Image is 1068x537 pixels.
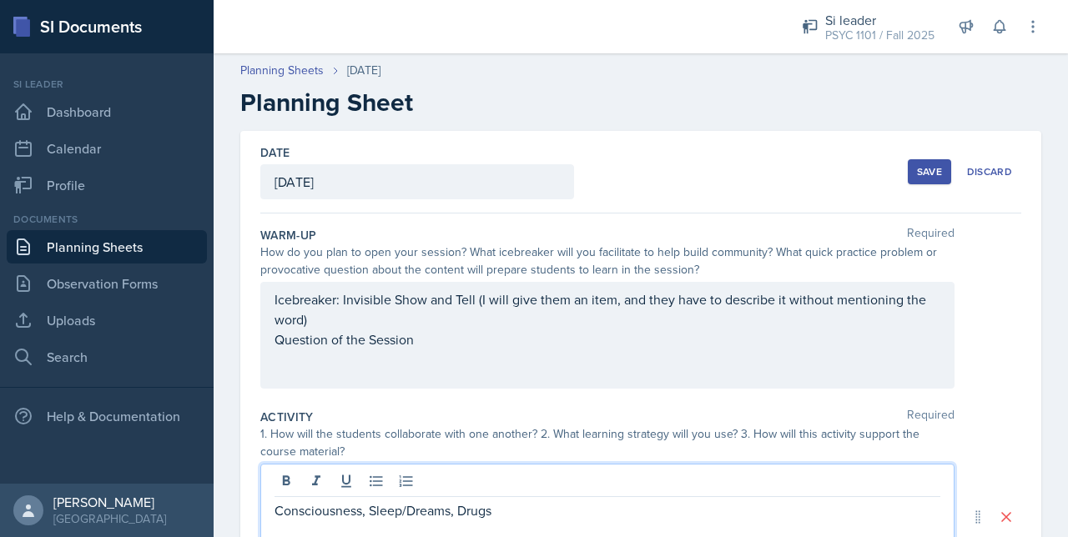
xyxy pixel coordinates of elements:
[53,494,166,510] div: [PERSON_NAME]
[7,168,207,202] a: Profile
[7,95,207,128] a: Dashboard
[917,165,942,178] div: Save
[347,62,380,79] div: [DATE]
[967,165,1012,178] div: Discard
[908,159,951,184] button: Save
[260,144,290,161] label: Date
[7,399,207,433] div: Help & Documentation
[240,88,1041,118] h2: Planning Sheet
[907,227,955,243] span: Required
[7,212,207,227] div: Documents
[260,243,955,279] div: How do you plan to open your session? What icebreaker will you facilitate to help build community...
[275,289,940,329] p: Icebreaker: Invisible Show and Tell (I will give them an item, and they have to describe it witho...
[7,230,207,263] a: Planning Sheets
[825,27,934,44] div: PSYC 1101 / Fall 2025
[7,77,207,92] div: Si leader
[7,267,207,300] a: Observation Forms
[958,159,1021,184] button: Discard
[7,304,207,337] a: Uploads
[7,340,207,374] a: Search
[275,329,940,349] p: Question of the Session
[907,409,955,425] span: Required
[275,500,940,520] p: Consciousness, Sleep/Dreams, Drugs
[825,10,934,30] div: Si leader
[240,62,324,79] a: Planning Sheets
[260,425,955,460] div: 1. How will the students collaborate with one another? 2. What learning strategy will you use? 3....
[260,227,316,243] label: Warm-Up
[260,409,314,425] label: Activity
[7,132,207,165] a: Calendar
[53,510,166,527] div: [GEOGRAPHIC_DATA]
